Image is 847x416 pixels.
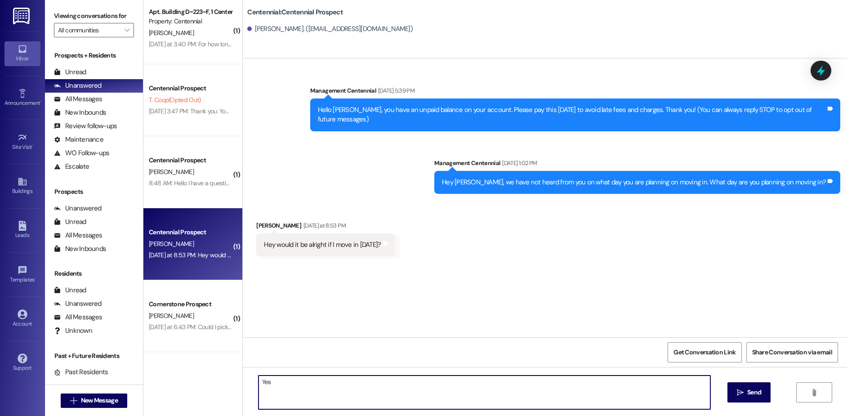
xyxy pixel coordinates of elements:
[54,162,89,171] div: Escalate
[4,351,40,375] a: Support
[149,312,194,320] span: [PERSON_NAME]
[247,8,343,17] b: Centennial: Centennial Prospect
[4,218,40,242] a: Leads
[149,17,232,26] div: Property: Centennial
[727,382,771,403] button: Send
[149,323,345,331] div: [DATE] at 6:43 PM: Could I pick up my keys before [DATE] without a charge?
[81,396,118,405] span: New Message
[737,389,744,396] i: 
[54,313,102,322] div: All Messages
[668,342,741,362] button: Get Conversation Link
[54,108,106,117] div: New Inbounds
[301,221,346,230] div: [DATE] at 8:53 PM
[125,27,129,34] i: 
[256,221,395,233] div: [PERSON_NAME]
[149,179,427,187] div: 8:48 AM: Hello I have a question. Does each room have two desks or do I share a desk with my room...
[149,168,194,176] span: [PERSON_NAME]
[149,156,232,165] div: Centennial Prospect
[673,348,736,357] span: Get Conversation Link
[45,187,143,197] div: Prospects
[13,8,31,24] img: ResiDesk Logo
[4,307,40,331] a: Account
[54,67,86,77] div: Unread
[54,286,86,295] div: Unread
[149,107,592,115] div: [DATE] 3:47 PM: Thank you. You will no longer receive texts from this thread. Please reply with '...
[500,158,537,168] div: [DATE] 1:02 PM
[149,84,232,93] div: Centennial Prospect
[45,51,143,60] div: Prospects + Residents
[35,275,36,282] span: •
[149,251,306,259] div: [DATE] at 8:53 PM: Hey would it be alright if I move in [DATE]?
[54,299,102,309] div: Unanswered
[54,326,92,335] div: Unknown
[752,348,832,357] span: Share Conversation via email
[442,178,826,187] div: Hey [PERSON_NAME], we have not heard from you on what day you are planning on moving in. What day...
[54,217,86,227] div: Unread
[376,86,415,95] div: [DATE] 5:39 PM
[746,342,838,362] button: Share Conversation via email
[259,376,711,409] textarea: Yes
[54,81,102,90] div: Unanswered
[45,351,143,361] div: Past + Future Residents
[4,174,40,198] a: Buildings
[61,394,127,408] button: New Message
[434,158,840,171] div: Management Centennial
[149,40,271,48] div: [DATE] at 3:40 PM: For how long does that last?
[149,300,232,309] div: Cornerstone Prospect
[32,143,34,149] span: •
[149,29,194,37] span: [PERSON_NAME]
[318,105,826,125] div: Hello [PERSON_NAME], you have an unpaid balance on your account. Please pay this [DATE] to avoid ...
[54,148,109,158] div: WO Follow-ups
[54,135,103,144] div: Maintenance
[149,96,201,104] span: T. Coop (Opted Out)
[54,9,134,23] label: Viewing conversations for
[54,121,117,131] div: Review follow-ups
[811,389,817,396] i: 
[54,204,102,213] div: Unanswered
[4,41,40,66] a: Inbox
[149,240,194,248] span: [PERSON_NAME]
[4,263,40,287] a: Templates •
[310,86,840,98] div: Management Centennial
[54,367,108,377] div: Past Residents
[70,397,77,404] i: 
[54,94,102,104] div: All Messages
[264,240,381,250] div: Hey would it be alright if I move in [DATE]?
[747,388,761,397] span: Send
[45,269,143,278] div: Residents
[247,24,413,34] div: [PERSON_NAME]. ([EMAIL_ADDRESS][DOMAIN_NAME])
[58,23,120,37] input: All communities
[4,130,40,154] a: Site Visit •
[54,231,102,240] div: All Messages
[149,7,232,17] div: Apt. Building D~223~F, 1 Centennial
[54,244,106,254] div: New Inbounds
[40,98,41,105] span: •
[149,228,232,237] div: Centennial Prospect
